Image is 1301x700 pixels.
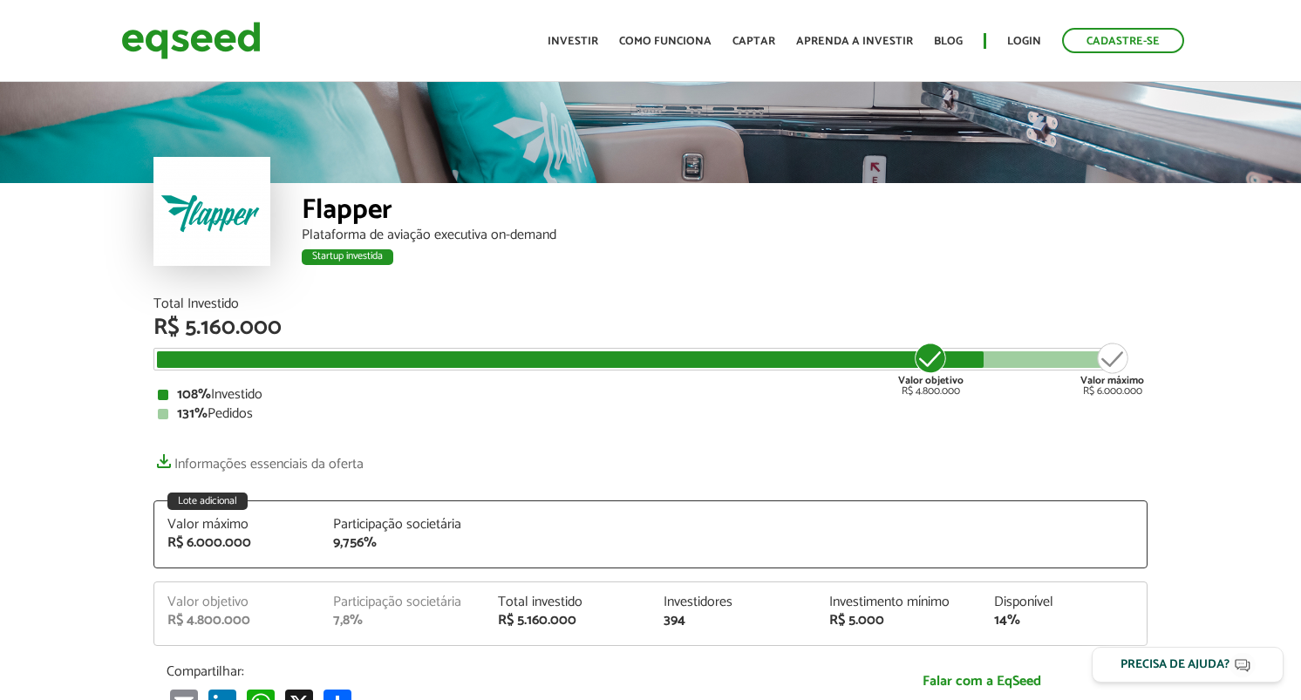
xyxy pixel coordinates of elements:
div: R$ 5.160.000 [153,316,1148,339]
p: Compartilhar: [167,663,803,680]
strong: Valor objetivo [898,372,964,389]
div: Investido [158,388,1143,402]
a: Blog [934,36,963,47]
a: Cadastre-se [1062,28,1184,53]
strong: Valor máximo [1080,372,1144,389]
div: Participação societária [333,518,473,532]
a: Login [1007,36,1041,47]
div: 7,8% [333,614,473,628]
a: Informações essenciais da oferta [153,447,364,472]
a: Investir [548,36,598,47]
div: Pedidos [158,407,1143,421]
div: Participação societária [333,595,473,609]
div: Investimento mínimo [829,595,969,609]
strong: 108% [177,383,211,406]
div: Valor máximo [167,518,307,532]
div: Investidores [664,595,803,609]
div: R$ 6.000.000 [1080,341,1144,397]
a: Falar com a EqSeed [829,663,1134,699]
div: R$ 4.800.000 [167,614,307,628]
div: Flapper [302,196,1148,228]
a: Captar [732,36,775,47]
div: 394 [664,614,803,628]
div: Plataforma de aviação executiva on-demand [302,228,1148,242]
div: 14% [994,614,1134,628]
a: Aprenda a investir [796,36,913,47]
div: 9,756% [333,536,473,550]
div: Lote adicional [167,493,248,510]
div: R$ 6.000.000 [167,536,307,550]
div: Total investido [498,595,637,609]
div: Valor objetivo [167,595,307,609]
div: Total Investido [153,297,1148,311]
div: Startup investida [302,249,393,265]
div: R$ 5.000 [829,614,969,628]
img: EqSeed [121,17,261,64]
strong: 131% [177,402,208,425]
a: Como funciona [619,36,712,47]
div: Disponível [994,595,1134,609]
div: R$ 5.160.000 [498,614,637,628]
div: R$ 4.800.000 [898,341,964,397]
